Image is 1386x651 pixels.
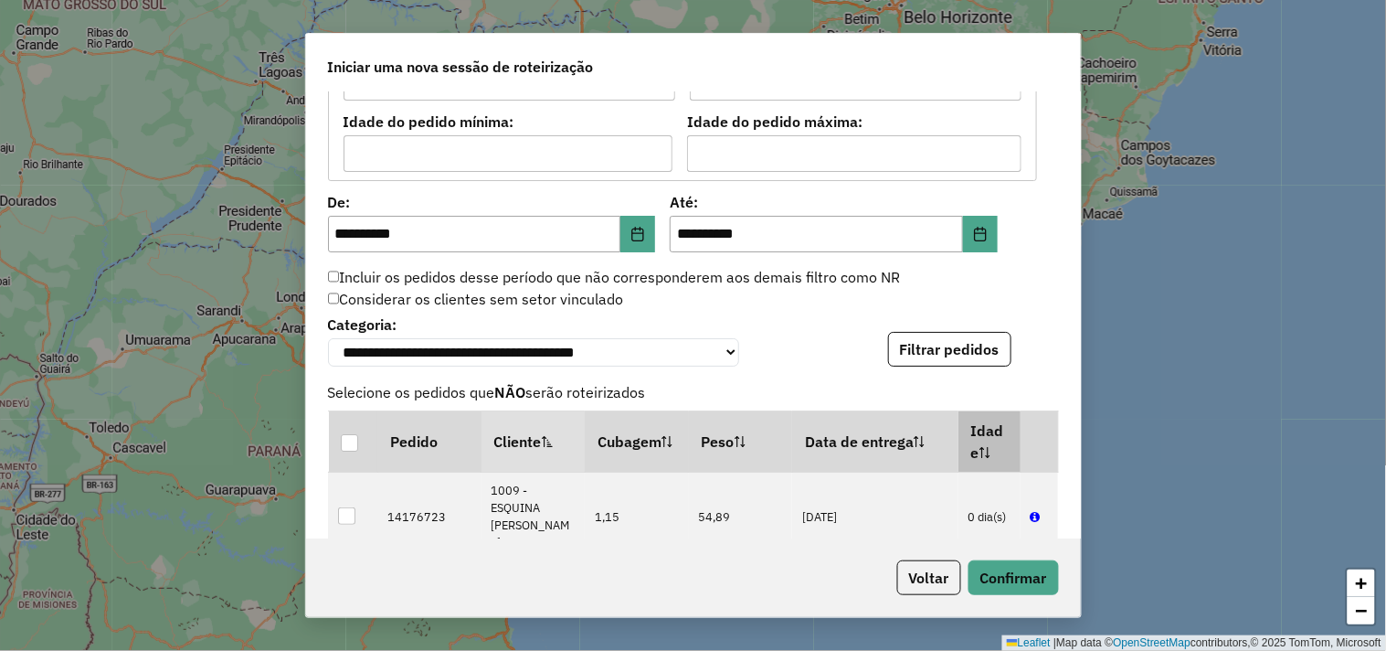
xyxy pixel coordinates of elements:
[377,411,481,472] th: Pedido
[689,411,793,472] th: Peso
[377,472,481,561] td: 14176723
[328,56,594,78] span: Iniciar uma nova sessão de roteirização
[1356,599,1368,622] span: −
[1002,635,1386,651] div: Map data © contributors,© 2025 TomTom, Microsoft
[792,411,958,472] th: Data de entrega
[328,288,624,310] label: Considerar os clientes sem setor vinculado
[968,560,1059,595] button: Confirmar
[481,411,586,472] th: Cliente
[1348,597,1375,624] a: Zoom out
[687,111,1021,133] label: Idade do pedido máxima:
[317,381,1070,403] span: Selecione os pedidos que serão roteirizados
[958,472,1021,561] td: 0 dia(s)
[328,293,340,304] input: Considerar os clientes sem setor vinculado
[897,560,961,595] button: Voltar
[585,472,689,561] td: 1,15
[958,411,1021,472] th: Idade
[328,271,340,283] input: Incluir os pedidos desse período que não corresponderem aos demais filtro como NR
[328,314,739,336] label: Categoria:
[585,411,689,472] th: Cubagem
[344,111,673,133] label: Idade do pedido mínima:
[963,216,998,252] button: Choose Date
[1348,570,1375,597] a: Zoom in
[888,332,1011,367] button: Filtrar pedidos
[328,266,901,288] label: Incluir os pedidos desse período que não corresponderem aos demais filtro como NR
[1114,636,1191,649] a: OpenStreetMap
[481,472,586,561] td: 1009 - ESQUINA [PERSON_NAME]
[1053,636,1056,649] span: |
[689,472,793,561] td: 54,89
[495,383,526,401] strong: NÃO
[792,472,958,561] td: [DATE]
[1356,571,1368,594] span: +
[328,191,656,213] label: De:
[670,191,998,213] label: Até:
[1007,636,1051,649] a: Leaflet
[620,216,655,252] button: Choose Date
